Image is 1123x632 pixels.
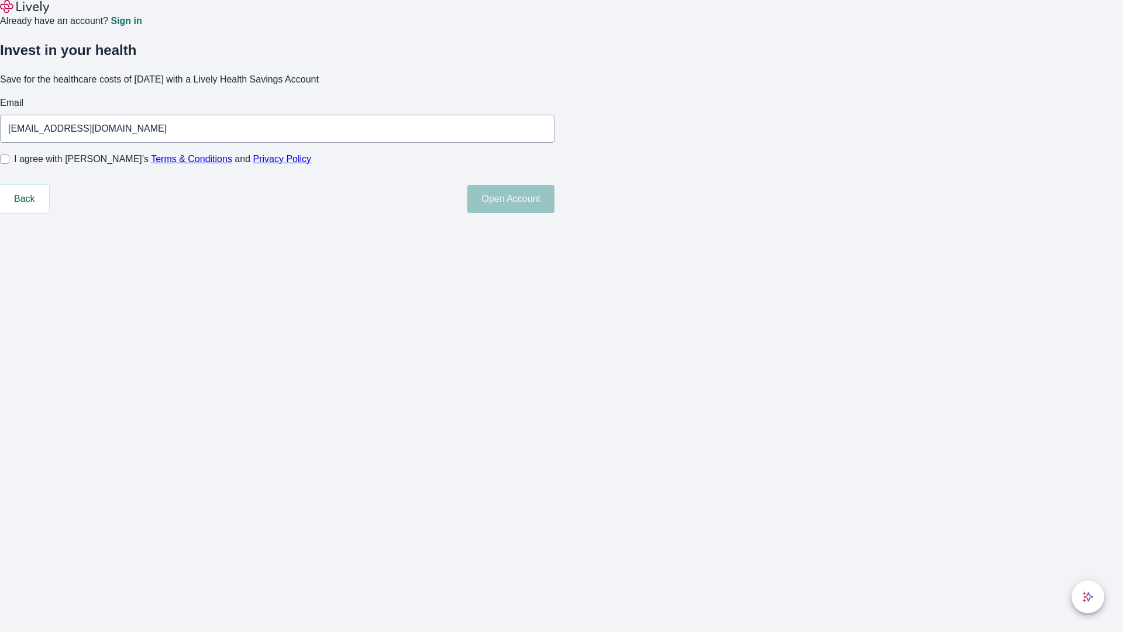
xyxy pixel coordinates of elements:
a: Sign in [111,16,142,26]
button: chat [1072,581,1104,613]
a: Privacy Policy [253,154,312,164]
svg: Lively AI Assistant [1082,591,1094,603]
a: Terms & Conditions [151,154,232,164]
span: I agree with [PERSON_NAME]’s and [14,152,311,166]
